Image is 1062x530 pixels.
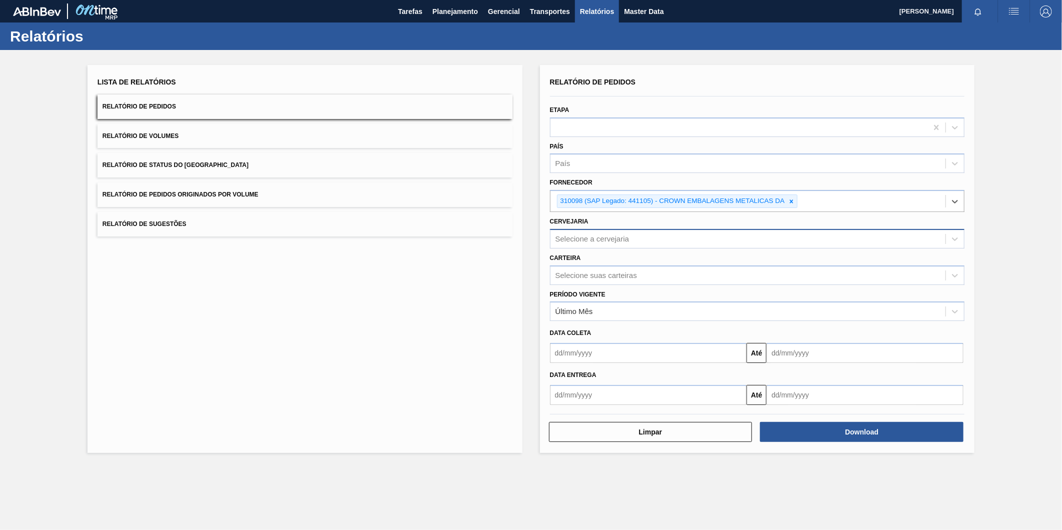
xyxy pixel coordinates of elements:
[550,385,747,405] input: dd/mm/yyyy
[746,385,766,405] button: Até
[13,7,61,16] img: TNhmsLtSVTkK8tSr43FrP2fwEKptu5GPRR3wAAAABJRU5ErkJggg==
[432,5,478,17] span: Planejamento
[555,271,637,279] div: Selecione suas carteiras
[624,5,663,17] span: Master Data
[102,161,248,168] span: Relatório de Status do [GEOGRAPHIC_DATA]
[97,94,512,119] button: Relatório de Pedidos
[97,124,512,148] button: Relatório de Volumes
[550,218,588,225] label: Cervejaria
[550,343,747,363] input: dd/mm/yyyy
[10,30,187,42] h1: Relatórios
[580,5,614,17] span: Relatórios
[550,179,592,186] label: Fornecedor
[550,106,569,113] label: Etapa
[766,343,963,363] input: dd/mm/yyyy
[557,195,786,207] div: 310098 (SAP Legado: 441105) - CROWN EMBALAGENS METALICAS DA
[550,78,636,86] span: Relatório de Pedidos
[766,385,963,405] input: dd/mm/yyyy
[102,220,186,227] span: Relatório de Sugestões
[549,422,752,442] button: Limpar
[550,254,581,261] label: Carteira
[398,5,422,17] span: Tarefas
[102,191,258,198] span: Relatório de Pedidos Originados por Volume
[1008,5,1020,17] img: userActions
[550,291,605,298] label: Período Vigente
[555,307,593,316] div: Último Mês
[102,132,178,139] span: Relatório de Volumes
[97,153,512,177] button: Relatório de Status do [GEOGRAPHIC_DATA]
[746,343,766,363] button: Até
[530,5,570,17] span: Transportes
[550,371,596,378] span: Data entrega
[550,329,591,336] span: Data coleta
[555,234,629,243] div: Selecione a cervejaria
[760,422,963,442] button: Download
[97,212,512,236] button: Relatório de Sugestões
[550,143,563,150] label: País
[488,5,520,17] span: Gerencial
[97,78,176,86] span: Lista de Relatórios
[1040,5,1052,17] img: Logout
[555,159,570,168] div: País
[102,103,176,110] span: Relatório de Pedidos
[97,182,512,207] button: Relatório de Pedidos Originados por Volume
[962,4,994,18] button: Notificações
